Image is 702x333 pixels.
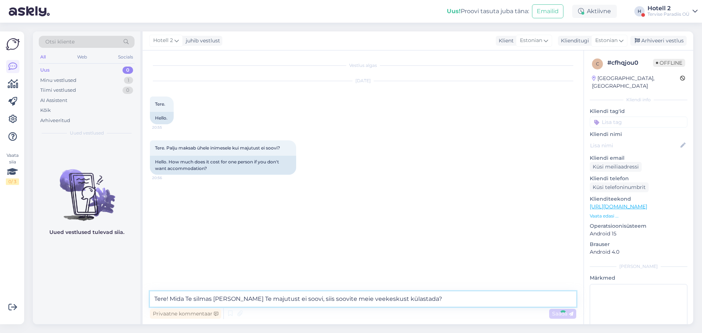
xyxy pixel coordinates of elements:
[648,5,690,11] div: Hotell 2
[653,59,685,67] span: Offline
[6,178,19,185] div: 0 / 3
[595,37,618,45] span: Estonian
[590,154,687,162] p: Kliendi email
[630,36,687,46] div: Arhiveeri vestlus
[590,97,687,103] div: Kliendi info
[6,152,19,185] div: Vaata siia
[590,175,687,182] p: Kliendi telefon
[40,67,50,74] div: Uus
[447,7,529,16] div: Proovi tasuta juba täna:
[634,6,645,16] div: H
[40,97,67,104] div: AI Assistent
[40,117,70,124] div: Arhiveeritud
[590,222,687,230] p: Operatsioonisüsteem
[648,5,698,17] a: Hotell 2Tervise Paradiis OÜ
[590,195,687,203] p: Klienditeekond
[590,117,687,128] input: Lisa tag
[183,37,220,45] div: juhib vestlust
[150,77,576,84] div: [DATE]
[122,87,133,94] div: 0
[590,248,687,256] p: Android 4.0
[39,52,47,62] div: All
[447,8,461,15] b: Uus!
[590,241,687,248] p: Brauser
[155,145,280,151] span: Tere. Palju maksab ühele inimesele kui majutust ei soovi?
[40,107,51,114] div: Kõik
[33,156,140,222] img: No chats
[152,175,180,181] span: 20:56
[150,62,576,69] div: Vestlus algas
[590,141,679,150] input: Lisa nimi
[532,4,563,18] button: Emailid
[592,75,680,90] div: [GEOGRAPHIC_DATA], [GEOGRAPHIC_DATA]
[76,52,88,62] div: Web
[596,61,599,67] span: c
[124,77,133,84] div: 1
[40,77,76,84] div: Minu vestlused
[590,107,687,115] p: Kliendi tag'id
[150,112,174,124] div: Hello.
[590,203,647,210] a: [URL][DOMAIN_NAME]
[6,37,20,51] img: Askly Logo
[150,156,296,175] div: Hello. How much does it cost for one person if you don't want accommodation?
[558,37,589,45] div: Klienditugi
[590,213,687,219] p: Vaata edasi ...
[117,52,135,62] div: Socials
[40,87,76,94] div: Tiimi vestlused
[590,274,687,282] p: Märkmed
[49,228,124,236] p: Uued vestlused tulevad siia.
[45,38,75,46] span: Otsi kliente
[70,130,104,136] span: Uued vestlused
[590,182,649,192] div: Küsi telefoninumbrit
[122,67,133,74] div: 0
[607,58,653,67] div: # cfhqjou0
[155,101,165,107] span: Tere.
[648,11,690,17] div: Tervise Paradiis OÜ
[572,5,617,18] div: Aktiivne
[153,37,173,45] span: Hotell 2
[590,162,642,172] div: Küsi meiliaadressi
[590,130,687,138] p: Kliendi nimi
[152,125,180,130] span: 20:55
[590,263,687,270] div: [PERSON_NAME]
[496,37,514,45] div: Klient
[590,230,687,238] p: Android 15
[520,37,542,45] span: Estonian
